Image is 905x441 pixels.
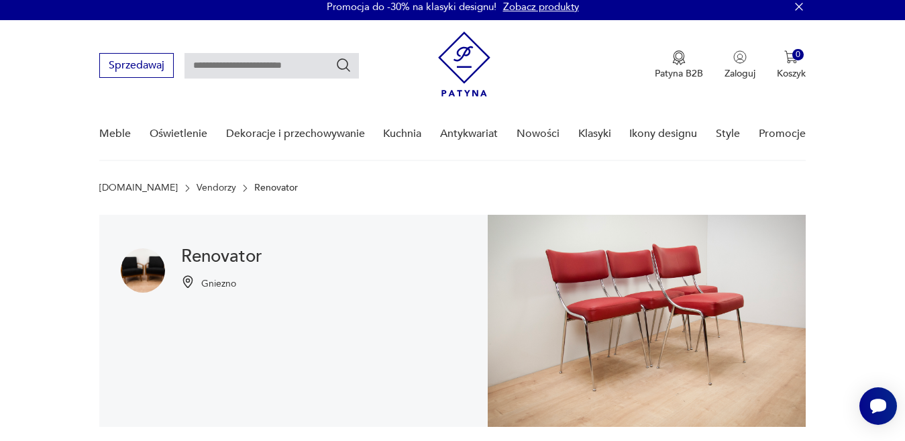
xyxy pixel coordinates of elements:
a: Oświetlenie [150,108,207,160]
a: Promocje [759,108,806,160]
button: Zaloguj [725,50,755,80]
img: Ikona medalu [672,50,686,65]
iframe: Smartsupp widget button [859,387,897,425]
img: Ikonka użytkownika [733,50,747,64]
a: Nowości [517,108,560,160]
img: Renovator [488,215,806,427]
a: Ikony designu [629,108,697,160]
a: Dekoracje i przechowywanie [226,108,365,160]
a: Ikona medaluPatyna B2B [655,50,703,80]
img: Ikonka pinezki mapy [181,275,195,289]
h1: Renovator [181,248,262,264]
a: [DOMAIN_NAME] [99,183,178,193]
img: Patyna - sklep z meblami i dekoracjami vintage [438,32,490,97]
div: 0 [792,49,804,60]
button: Sprzedawaj [99,53,174,78]
a: Kuchnia [383,108,421,160]
button: Szukaj [335,57,352,73]
img: Ikona koszyka [784,50,798,64]
button: Patyna B2B [655,50,703,80]
a: Meble [99,108,131,160]
p: Koszyk [777,67,806,80]
a: Klasyki [578,108,611,160]
button: 0Koszyk [777,50,806,80]
p: Patyna B2B [655,67,703,80]
a: Style [716,108,740,160]
a: Sprzedawaj [99,62,174,71]
a: Vendorzy [197,183,236,193]
p: Gniezno [201,277,236,290]
img: Renovator [121,248,165,293]
a: Antykwariat [440,108,498,160]
p: Renovator [254,183,298,193]
p: Zaloguj [725,67,755,80]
